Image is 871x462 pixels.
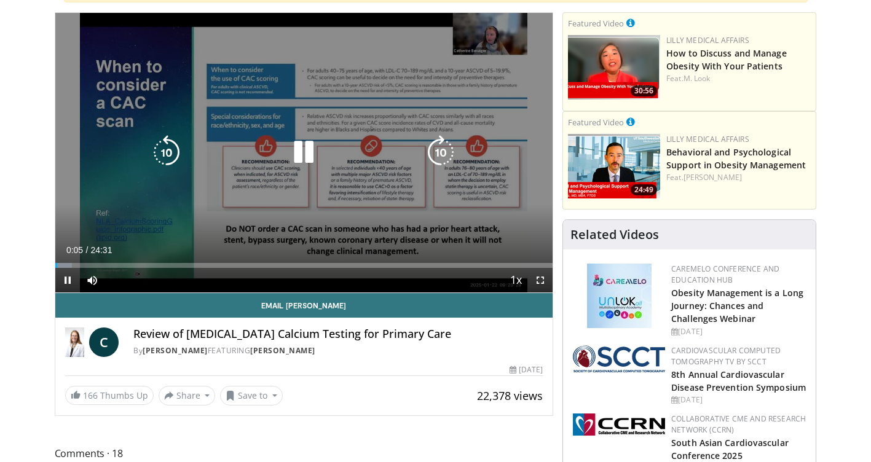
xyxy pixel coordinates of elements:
[631,85,657,96] span: 30:56
[55,293,553,318] a: Email [PERSON_NAME]
[568,134,660,198] a: 24:49
[65,327,85,357] img: Dr. Catherine P. Benziger
[65,386,154,405] a: 166 Thumbs Up
[55,268,80,292] button: Pause
[55,13,553,293] video-js: Video Player
[671,413,806,435] a: Collaborative CME and Research Network (CCRN)
[666,146,806,171] a: Behavioral and Psychological Support in Obesity Management
[503,268,528,292] button: Playback Rate
[666,35,749,45] a: Lilly Medical Affairs
[587,264,652,328] img: 45df64a9-a6de-482c-8a90-ada250f7980c.png.150x105_q85_autocrop_double_scale_upscale_version-0.2.jpg
[528,268,553,292] button: Fullscreen
[55,445,554,461] span: Comments 18
[671,264,779,285] a: CaReMeLO Conference and Education Hub
[671,287,803,324] a: Obesity Management is a Long Journey: Chances and Challenges Webinar
[684,172,742,182] a: [PERSON_NAME]
[250,345,315,356] a: [PERSON_NAME]
[568,134,660,198] img: ba3304f6-7838-4e41-9c0f-2e31ebde6754.png.150x105_q85_crop-smart_upscale.png
[89,327,119,357] a: C
[55,263,553,268] div: Progress Bar
[666,172,811,183] div: Feat.
[666,47,787,72] a: How to Discuss and Manage Obesity With Your Patients
[671,394,806,405] div: [DATE]
[83,390,98,401] span: 166
[66,245,83,255] span: 0:05
[80,268,104,292] button: Mute
[568,35,660,100] img: c98a6a29-1ea0-4bd5-8cf5-4d1e188984a7.png.150x105_q85_crop-smart_upscale.png
[573,413,665,436] img: a04ee3ba-8487-4636-b0fb-5e8d268f3737.png.150x105_q85_autocrop_double_scale_upscale_version-0.2.png
[666,134,749,144] a: Lilly Medical Affairs
[568,18,624,29] small: Featured Video
[220,386,283,405] button: Save to
[477,388,543,403] span: 22,378 views
[159,386,216,405] button: Share
[143,345,208,356] a: [PERSON_NAME]
[631,184,657,195] span: 24:49
[90,245,112,255] span: 24:31
[568,117,624,128] small: Featured Video
[671,369,806,393] a: 8th Annual Cardiovascular Disease Prevention Symposium
[568,35,660,100] a: 30:56
[684,73,711,84] a: M. Look
[510,364,543,375] div: [DATE]
[666,73,811,84] div: Feat.
[671,326,806,337] div: [DATE]
[573,345,665,372] img: 51a70120-4f25-49cc-93a4-67582377e75f.png.150x105_q85_autocrop_double_scale_upscale_version-0.2.png
[671,345,781,367] a: Cardiovascular Computed Tomography TV by SCCT
[86,245,89,255] span: /
[570,227,659,242] h4: Related Videos
[133,327,543,341] h4: Review of [MEDICAL_DATA] Calcium Testing for Primary Care
[671,437,789,461] a: South Asian Cardiovascular Conference 2025
[133,345,543,356] div: By FEATURING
